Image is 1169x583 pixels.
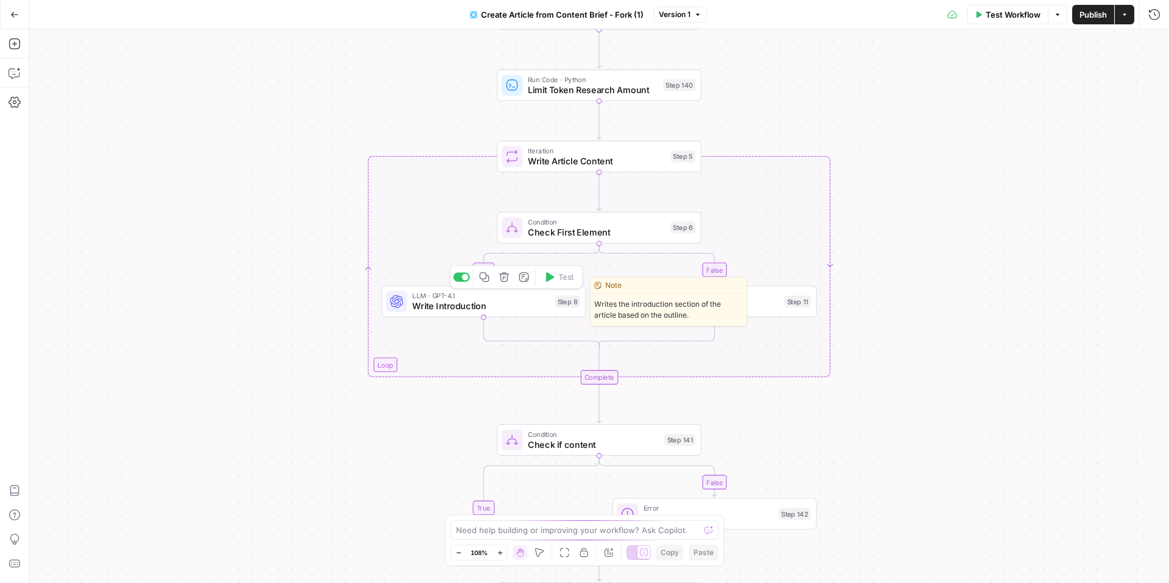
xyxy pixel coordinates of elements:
span: Copy [661,547,679,558]
button: Version 1 [653,7,707,23]
div: Step 5 [670,150,695,162]
span: 108% [471,548,488,557]
g: Edge from step_140 to step_5 [597,101,602,139]
div: Step 6 [670,222,695,234]
div: LLM · GPT-4.1Write Remaining SectionsStep 11 [613,285,817,317]
span: Create Article from Content Brief - Fork (1) [481,9,644,21]
span: Error [644,512,773,525]
span: Write Article Content [528,155,665,168]
g: Edge from step_141-conditional-end to step_17 [597,557,602,581]
span: Writes the introduction section of the article based on the outline. [591,294,746,326]
div: Step 8 [555,296,580,308]
div: LLM · GPT-4.1Write IntroductionStep 8Test [381,285,586,317]
div: Step 11 [784,296,810,308]
div: Note [591,278,746,294]
span: Version 1 [659,9,690,20]
span: Iteration [528,145,665,156]
button: Test [538,268,579,285]
div: Complete [497,370,701,385]
g: Edge from step_1 to step_140 [597,30,602,68]
g: Edge from step_8 to step_6-conditional-end [483,317,599,347]
button: Publish [1072,5,1114,24]
g: Edge from step_6 to step_11 [599,243,717,284]
span: Write Introduction [412,299,549,313]
div: Step 141 [664,434,695,446]
button: Paste [689,545,718,560]
span: LLM · GPT-4.1 [412,290,549,301]
span: Limit Token Research Amount [528,83,658,97]
g: Edge from step_6 to step_8 [482,243,599,284]
button: Copy [656,545,684,560]
button: Test Workflow [967,5,1048,24]
span: Check if content [528,438,659,452]
span: Error [644,503,773,513]
div: Step 140 [663,79,695,91]
div: Run Code · PythonLimit Token Research AmountStep 140 [497,69,701,101]
span: Run Code · Python [528,74,658,85]
span: Test [558,271,574,284]
g: Edge from step_141 to step_142 [599,456,717,497]
span: Condition [528,217,665,227]
g: Edge from step_5-iteration-end to step_141 [597,385,602,423]
span: Publish [1079,9,1107,21]
div: ConditionCheck First ElementStep 6 [497,212,701,243]
div: LoopIterationWrite Article ContentStep 5 [497,141,701,172]
div: Complete [580,370,618,385]
div: Step 142 [779,508,811,520]
button: Create Article from Content Brief - Fork (1) [463,5,651,24]
g: Edge from step_5 to step_6 [597,172,602,211]
div: ErrorErrorStep 142 [613,498,817,529]
span: LLM · GPT-4.1 [644,290,779,301]
span: Paste [693,547,714,558]
g: Edge from step_141 to step_141-conditional-end [483,456,599,560]
div: ConditionCheck if contentStep 141 [497,424,701,456]
span: Check First Element [528,226,665,239]
span: Condition [528,429,659,439]
span: Test Workflow [986,9,1041,21]
span: Write Remaining Sections [644,299,779,313]
g: Edge from step_11 to step_6-conditional-end [599,317,715,347]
